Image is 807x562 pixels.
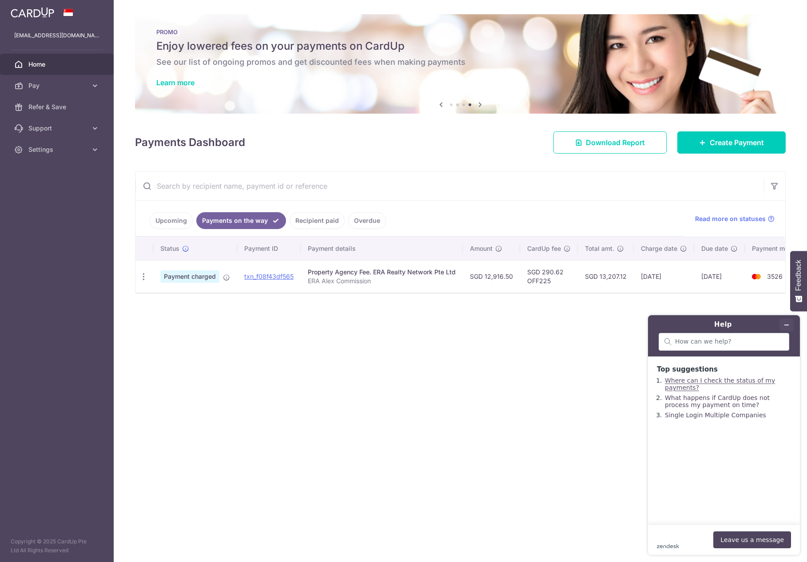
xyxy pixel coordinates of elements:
h6: See our list of ongoing promos and get discounted fees when making payments [156,57,764,67]
th: Payment details [301,237,463,260]
button: Feedback - Show survey [790,251,807,311]
span: Download Report [586,137,645,148]
a: txn_f08f43df565 [244,273,294,280]
a: Read more on statuses [695,214,775,223]
iframe: Find more information here [641,308,807,562]
span: Total amt. [585,244,614,253]
td: [DATE] [634,260,694,293]
span: Read more on statuses [695,214,766,223]
span: Refer & Save [28,103,87,111]
span: Status [160,244,179,253]
a: Overdue [348,212,386,229]
p: ERA Alex Commission [308,277,456,285]
input: Search by recipient name, payment id or reference [135,172,764,200]
img: CardUp [11,7,54,18]
td: [DATE] [694,260,745,293]
a: Create Payment [677,131,786,154]
span: Home [28,60,87,69]
h4: Payments Dashboard [135,135,245,150]
span: Payment charged [160,270,219,283]
span: Create Payment [710,137,764,148]
td: SGD 290.62 OFF225 [520,260,578,293]
span: Feedback [795,260,803,291]
a: Learn more [156,78,195,87]
span: Support [28,124,87,133]
span: Settings [28,145,87,154]
h5: Enjoy lowered fees on your payments on CardUp [156,39,764,53]
span: Pay [28,81,87,90]
p: [EMAIL_ADDRESS][DOMAIN_NAME] [14,31,99,40]
div: Property Agency Fee. ERA Realty Network Pte Ltd [308,268,456,277]
a: Recipient paid [290,212,345,229]
span: 3526 [767,273,783,280]
span: Amount [470,244,493,253]
a: Upcoming [150,212,193,229]
p: PROMO [156,28,764,36]
a: Payments on the way [196,212,286,229]
span: Charge date [641,244,677,253]
a: Download Report [553,131,667,154]
td: SGD 12,916.50 [463,260,520,293]
td: SGD 13,207.12 [578,260,634,293]
th: Payment ID [237,237,301,260]
span: Help [20,6,39,14]
span: CardUp fee [527,244,561,253]
img: Bank Card [747,271,765,282]
img: Latest Promos banner [135,14,786,114]
span: Due date [701,244,728,253]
